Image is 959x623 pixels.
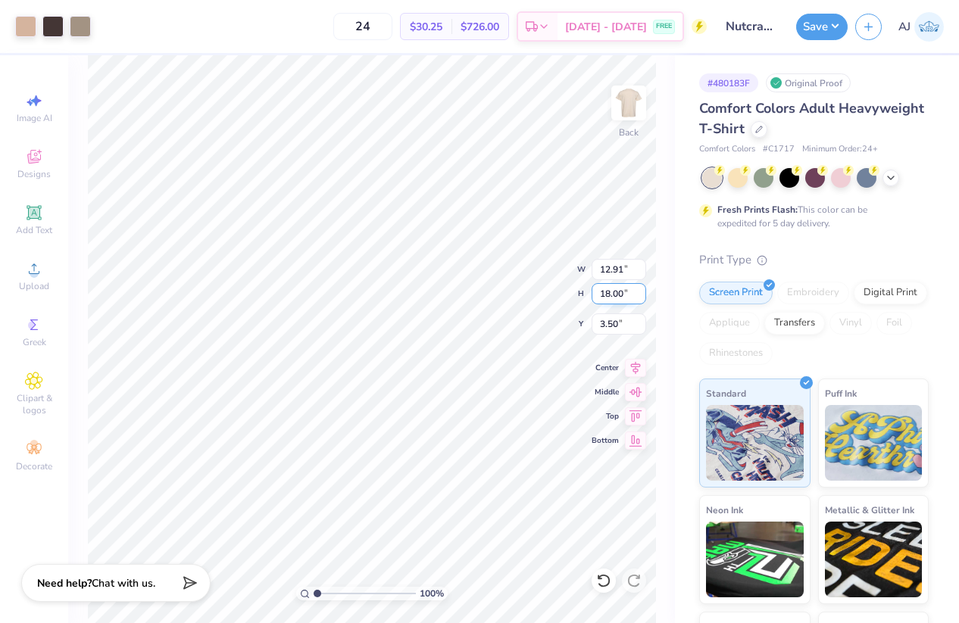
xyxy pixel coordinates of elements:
[592,411,619,422] span: Top
[825,502,914,518] span: Metallic & Glitter Ink
[699,73,758,92] div: # 480183F
[717,204,798,216] strong: Fresh Prints Flash:
[565,19,647,35] span: [DATE] - [DATE]
[410,19,442,35] span: $30.25
[717,203,904,230] div: This color can be expedited for 5 day delivery.
[17,112,52,124] span: Image AI
[898,12,944,42] a: AJ
[37,576,92,590] strong: Need help?
[763,143,795,156] span: # C1717
[592,363,619,373] span: Center
[699,251,929,269] div: Print Type
[16,224,52,236] span: Add Text
[333,13,392,40] input: – –
[461,19,499,35] span: $726.00
[19,280,49,292] span: Upload
[656,21,672,32] span: FREE
[706,405,804,481] img: Standard
[614,88,644,118] img: Back
[699,312,760,335] div: Applique
[898,18,911,36] span: AJ
[699,282,773,304] div: Screen Print
[825,522,923,597] img: Metallic & Glitter Ink
[23,336,46,348] span: Greek
[706,385,746,401] span: Standard
[854,282,927,304] div: Digital Print
[8,392,61,416] span: Clipart & logos
[714,11,789,42] input: Untitled Design
[706,502,743,518] span: Neon Ink
[876,312,912,335] div: Foil
[825,385,857,401] span: Puff Ink
[914,12,944,42] img: Armiel John Calzada
[825,405,923,481] img: Puff Ink
[17,168,51,180] span: Designs
[699,143,755,156] span: Comfort Colors
[592,435,619,446] span: Bottom
[829,312,872,335] div: Vinyl
[764,312,825,335] div: Transfers
[92,576,155,590] span: Chat with us.
[796,14,848,40] button: Save
[16,460,52,472] span: Decorate
[706,522,804,597] img: Neon Ink
[420,587,444,600] span: 100 %
[592,387,619,397] span: Middle
[699,342,773,365] div: Rhinestones
[777,282,849,304] div: Embroidery
[802,143,878,156] span: Minimum Order: 24 +
[699,99,924,138] span: Comfort Colors Adult Heavyweight T-Shirt
[766,73,851,92] div: Original Proof
[619,126,639,139] div: Back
